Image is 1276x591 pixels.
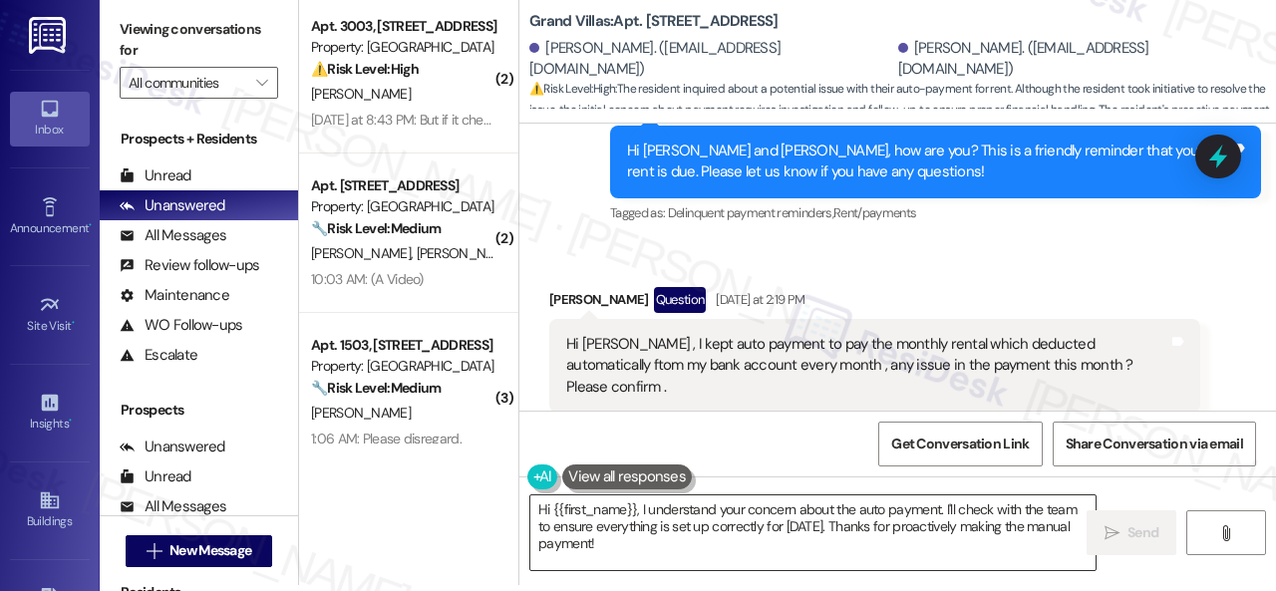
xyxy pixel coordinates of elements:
strong: 🔧 Risk Level: Medium [311,379,441,397]
div: 10:03 AM: (A Video) [311,270,424,288]
div: Review follow-ups [120,255,259,276]
span: [PERSON_NAME] [311,85,411,103]
span: Send [1127,522,1158,543]
div: All Messages [120,225,226,246]
button: New Message [126,535,273,567]
span: Share Conversation via email [1066,434,1243,454]
div: Apt. 1503, [STREET_ADDRESS] [311,335,495,356]
div: Unread [120,466,191,487]
button: Send [1087,510,1176,555]
b: Grand Villas: Apt. [STREET_ADDRESS] [529,11,779,32]
div: Apt. [STREET_ADDRESS] [311,175,495,196]
div: [DATE] at 2:19 PM [711,289,804,310]
input: All communities [129,67,246,99]
div: [PERSON_NAME]. ([EMAIL_ADDRESS][DOMAIN_NAME]) [898,38,1262,81]
button: Share Conversation via email [1053,422,1256,466]
div: Property: [GEOGRAPHIC_DATA] [311,37,495,58]
div: Unanswered [120,195,225,216]
div: Escalate [120,345,197,366]
div: WO Follow-ups [120,315,242,336]
span: Delinquent payment reminders , [668,204,833,221]
span: Get Conversation Link [891,434,1029,454]
i:  [256,75,267,91]
i:  [1105,525,1119,541]
span: • [72,316,75,330]
span: • [89,218,92,232]
label: Viewing conversations for [120,14,278,67]
div: Maintenance [120,285,229,306]
div: Hi [PERSON_NAME] and [PERSON_NAME], how are you? This is a friendly reminder that your rent is du... [627,141,1229,183]
img: ResiDesk Logo [29,17,70,54]
a: Buildings [10,483,90,537]
span: New Message [169,540,251,561]
strong: ⚠️ Risk Level: High [529,81,615,97]
span: Rent/payments [833,204,917,221]
strong: ⚠️ Risk Level: High [311,60,419,78]
span: • [69,414,72,428]
span: : The resident inquired about a potential issue with their auto-payment for rent. Although the re... [529,79,1276,143]
span: [PERSON_NAME] [311,404,411,422]
div: Property: [GEOGRAPHIC_DATA] [311,356,495,377]
div: Tagged as: [610,198,1261,227]
div: All Messages [120,496,226,517]
div: Hi [PERSON_NAME] , I kept auto payment to pay the monthly rental which deducted automatically fto... [566,334,1168,398]
strong: 🔧 Risk Level: Medium [311,219,441,237]
a: Site Visit • [10,288,90,342]
a: Insights • [10,386,90,440]
i:  [1218,525,1233,541]
div: 1:06 AM: Please disregard. [311,430,462,447]
div: Prospects + Residents [100,129,298,149]
div: Unanswered [120,437,225,457]
span: [PERSON_NAME] [311,244,417,262]
div: Apt. 3003, [STREET_ADDRESS] [311,16,495,37]
div: Prospects [100,400,298,421]
span: [PERSON_NAME] [417,244,516,262]
div: Unread [120,165,191,186]
i:  [147,543,161,559]
textarea: Hi {{first_name}}, I understand your concern about the auto payment. I'll check with the team to ... [530,495,1096,570]
div: Property: [GEOGRAPHIC_DATA] [311,196,495,217]
div: Question [654,287,707,312]
a: Inbox [10,92,90,146]
button: Get Conversation Link [878,422,1042,466]
div: [PERSON_NAME]. ([EMAIL_ADDRESS][DOMAIN_NAME]) [529,38,893,81]
div: [DATE] at 8:43 PM: But if it checks out on your end then no worries [311,111,690,129]
div: [PERSON_NAME] [549,287,1200,319]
